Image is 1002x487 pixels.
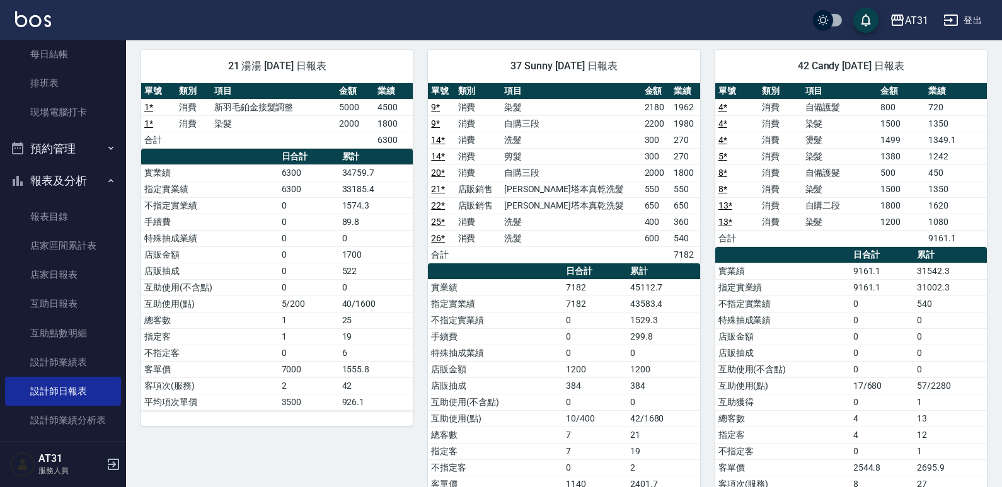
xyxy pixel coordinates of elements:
td: 消費 [759,132,802,148]
td: 0 [627,394,700,410]
td: 實業績 [715,263,850,279]
td: 9161.1 [850,279,914,295]
td: 43583.4 [627,295,700,312]
td: 7 [563,427,626,443]
td: 剪髮 [501,148,642,164]
td: 互助使用(點) [428,410,563,427]
td: 0 [279,279,339,295]
td: 店販抽成 [141,263,279,279]
th: 類別 [455,83,501,100]
th: 單號 [428,83,454,100]
td: 360 [671,214,700,230]
td: 消費 [176,115,210,132]
td: 2 [627,459,700,476]
td: 店販銷售 [455,181,501,197]
td: 2200 [642,115,671,132]
td: 店販金額 [715,328,850,345]
td: 店販抽成 [428,377,563,394]
td: 17/680 [850,377,914,394]
td: 1499 [877,132,925,148]
th: 日合計 [563,263,626,280]
td: 1800 [671,164,700,181]
td: 1574.3 [339,197,413,214]
td: 1500 [877,181,925,197]
td: 洗髮 [501,132,642,148]
th: 日合計 [850,247,914,263]
a: 排班表 [5,69,121,98]
table: a dense table [715,83,987,247]
td: 自備護髮 [802,99,878,115]
td: 1555.8 [339,361,413,377]
td: 1380 [877,148,925,164]
img: Person [10,452,35,477]
td: 25 [339,312,413,328]
td: 270 [671,132,700,148]
td: 特殊抽成業績 [428,345,563,361]
td: 0 [850,345,914,361]
td: 0 [339,230,413,246]
td: 客項次(服務) [141,377,279,394]
th: 項目 [211,83,336,100]
td: 1962 [671,99,700,115]
th: 項目 [802,83,878,100]
td: 5/200 [279,295,339,312]
td: 1242 [925,148,987,164]
td: 7000 [279,361,339,377]
td: 550 [642,181,671,197]
td: 染髮 [501,99,642,115]
td: 450 [925,164,987,181]
td: 染髮 [802,115,878,132]
td: 總客數 [428,427,563,443]
a: 店家日報表 [5,260,121,289]
td: 384 [627,377,700,394]
td: 550 [671,181,700,197]
td: 消費 [455,214,501,230]
td: 1 [914,443,987,459]
td: 2695.9 [914,459,987,476]
td: 互助使用(不含點) [141,279,279,295]
td: 染髮 [211,115,336,132]
td: 45112.7 [627,279,700,295]
td: 指定客 [428,443,563,459]
td: 消費 [455,230,501,246]
td: 650 [671,197,700,214]
td: 0 [563,345,626,361]
td: 1 [279,312,339,328]
td: [PERSON_NAME]塔本真乾洗髮 [501,181,642,197]
a: 設計師日報表 [5,377,121,406]
td: 720 [925,99,987,115]
td: 客單價 [141,361,279,377]
button: save [853,8,878,33]
td: 合計 [715,230,759,246]
td: 5000 [336,99,374,115]
a: 每日結帳 [5,40,121,69]
td: 自購二段 [802,197,878,214]
th: 金額 [336,83,374,100]
th: 業績 [925,83,987,100]
td: 0 [850,312,914,328]
td: 10/400 [563,410,626,427]
td: 31002.3 [914,279,987,295]
a: 設計師業績分析表 [5,406,121,435]
td: 指定實業績 [141,181,279,197]
td: 消費 [759,197,802,214]
button: 預約管理 [5,132,121,165]
a: 互助點數明細 [5,319,121,348]
td: 自購三段 [501,115,642,132]
td: 42 [339,377,413,394]
td: 0 [279,197,339,214]
td: 洗髮 [501,230,642,246]
td: 0 [279,246,339,263]
td: 洗髮 [501,214,642,230]
td: 1700 [339,246,413,263]
td: 6300 [279,181,339,197]
td: 店販金額 [141,246,279,263]
td: 消費 [176,99,210,115]
td: 0 [914,312,987,328]
td: 0 [914,345,987,361]
td: 消費 [455,148,501,164]
td: 1200 [877,214,925,230]
td: 57/2280 [914,377,987,394]
td: 0 [850,394,914,410]
td: 合計 [428,246,454,263]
